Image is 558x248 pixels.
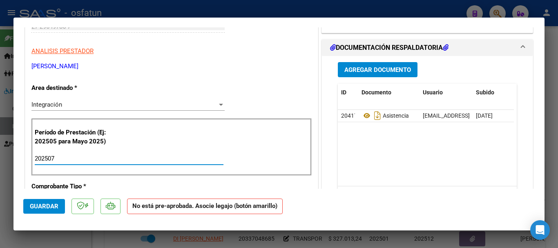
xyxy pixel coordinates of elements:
[476,89,494,96] span: Subido
[344,66,411,74] span: Agregar Documento
[31,182,116,191] p: Comprobante Tipo *
[338,62,417,77] button: Agregar Documento
[338,186,517,207] div: 1 total
[330,43,449,53] h1: DOCUMENTACIÓN RESPALDATORIA
[362,89,391,96] span: Documento
[35,128,117,146] p: Período de Prestación (Ej: 202505 para Mayo 2025)
[30,203,58,210] span: Guardar
[341,89,346,96] span: ID
[31,83,116,93] p: Area destinado *
[31,47,94,55] span: ANALISIS PRESTADOR
[322,40,533,56] mat-expansion-panel-header: DOCUMENTACIÓN RESPALDATORIA
[322,56,533,226] div: DOCUMENTACIÓN RESPALDATORIA
[31,101,62,108] span: Integración
[338,84,358,101] datatable-header-cell: ID
[362,112,409,119] span: Asistencia
[372,109,383,122] i: Descargar documento
[423,89,443,96] span: Usuario
[473,84,513,101] datatable-header-cell: Subido
[476,112,493,119] span: [DATE]
[127,199,283,214] strong: No está pre-aprobada. Asocie legajo (botón amarillo)
[530,220,550,240] div: Open Intercom Messenger
[358,84,420,101] datatable-header-cell: Documento
[513,84,554,101] datatable-header-cell: Acción
[23,199,65,214] button: Guardar
[31,62,312,71] p: [PERSON_NAME]
[341,112,357,119] span: 20417
[420,84,473,101] datatable-header-cell: Usuario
